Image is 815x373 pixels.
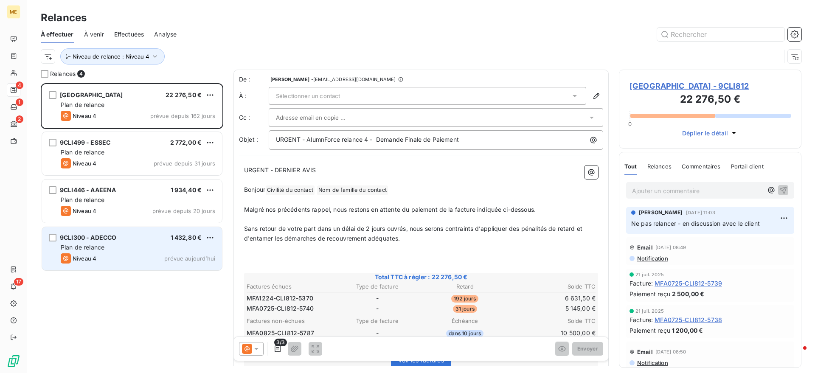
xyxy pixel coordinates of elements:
[270,77,309,82] span: [PERSON_NAME]
[509,317,596,325] th: Solde TTC
[334,294,421,303] td: -
[624,163,637,170] span: Tout
[77,70,85,78] span: 4
[637,348,653,355] span: Email
[276,136,459,143] span: URGENT - AlumnForce relance 4 - Demande Finale de Paiement
[246,282,333,291] th: Factures échues
[60,48,165,65] button: Niveau de relance : Niveau 4
[635,272,664,277] span: 21 juil. 2025
[73,112,96,119] span: Niveau 4
[276,93,340,99] span: Sélectionner un contact
[41,30,74,39] span: À effectuer
[60,91,123,98] span: [GEOGRAPHIC_DATA]
[164,255,215,262] span: prévue aujourd’hui
[60,186,116,194] span: 9CLI446 - AAEENA
[509,328,596,338] td: 10 500,00 €
[672,289,705,298] span: 2 500,00 €
[61,244,104,251] span: Plan de relance
[171,186,202,194] span: 1 934,40 €
[16,115,23,123] span: 2
[509,304,596,313] td: 5 145,00 €
[317,185,388,195] span: Nom de famille du contact
[655,279,722,288] span: MFA0725-CLI812-5739
[150,112,215,119] span: prévue depuis 162 jours
[451,295,478,303] span: 192 jours
[166,91,202,98] span: 22 276,50 €
[244,186,265,193] span: Bonjour
[647,163,672,170] span: Relances
[239,75,269,84] span: De :
[7,5,20,19] div: ME
[239,113,269,122] label: Cc :
[152,208,215,214] span: prévue depuis 20 jours
[686,210,715,215] span: [DATE] 11:03
[657,28,784,41] input: Rechercher
[398,356,444,364] span: Voir les factures
[246,328,333,338] td: MFA0825-CLI812-5787
[73,255,96,262] span: Niveau 4
[84,30,104,39] span: À venir
[7,354,20,368] img: Logo LeanPay
[239,136,258,143] span: Objet :
[154,30,177,39] span: Analyse
[247,304,314,313] span: MFA0725-CLI812-5740
[631,220,760,227] span: Ne pas relancer - en discussion avec le client
[630,326,670,335] span: Paiement reçu
[61,196,104,203] span: Plan de relance
[655,245,686,250] span: [DATE] 08:49
[41,83,223,373] div: grid
[628,121,632,127] span: 0
[266,185,315,195] span: Civilité du contact
[422,317,509,325] th: Échéance
[274,339,287,346] span: 3/3
[245,273,597,281] span: Total TTC à régler : 22 276,50 €
[655,349,686,354] span: [DATE] 08:50
[630,80,791,92] span: [GEOGRAPHIC_DATA] - 9CLI812
[509,282,596,291] th: Solde TTC
[247,294,313,303] span: MFA1224-CLI812-5370
[334,328,421,338] td: -
[639,209,683,216] span: [PERSON_NAME]
[171,234,202,241] span: 1 432,80 €
[655,315,722,324] span: MFA0725-CLI812-5738
[60,139,110,146] span: 9CLI499 - ESSEC
[244,166,316,174] span: URGENT - DERNIER AVIS
[630,92,791,109] h3: 22 276,50 €
[630,315,653,324] span: Facture :
[73,208,96,214] span: Niveau 4
[73,160,96,167] span: Niveau 4
[680,128,741,138] button: Déplier le détail
[170,139,202,146] span: 2 772,00 €
[731,163,764,170] span: Portail client
[636,255,668,262] span: Notification
[334,304,421,313] td: -
[114,30,144,39] span: Effectuées
[61,101,104,108] span: Plan de relance
[422,282,509,291] th: Retard
[637,244,653,251] span: Email
[334,282,421,291] th: Type de facture
[453,305,477,313] span: 31 jours
[786,344,807,365] iframe: Intercom live chat
[446,330,483,337] span: dans 10 jours
[635,308,664,314] span: 21 juil. 2025
[509,294,596,303] td: 6 631,50 €
[41,10,87,25] h3: Relances
[154,160,215,167] span: prévue depuis 31 jours
[276,111,367,124] input: Adresse email en copie ...
[16,98,23,106] span: 1
[60,234,116,241] span: 9CLI300 - ADECCO
[334,317,421,325] th: Type de facture
[239,92,269,100] label: À :
[16,81,23,89] span: 4
[61,149,104,156] span: Plan de relance
[246,317,333,325] th: Factures non-échues
[682,163,721,170] span: Commentaires
[630,279,653,288] span: Facture :
[244,206,536,213] span: Malgré nos précédents rappel, nous restons en attente du paiement de la facture indiquée ci-dessous.
[311,77,396,82] span: - [EMAIL_ADDRESS][DOMAIN_NAME]
[630,289,670,298] span: Paiement reçu
[73,53,149,60] span: Niveau de relance : Niveau 4
[572,342,603,356] button: Envoyer
[244,225,584,242] span: Sans retour de votre part dans un délai de 2 jours ouvrés, nous serons contraints d’appliquer des...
